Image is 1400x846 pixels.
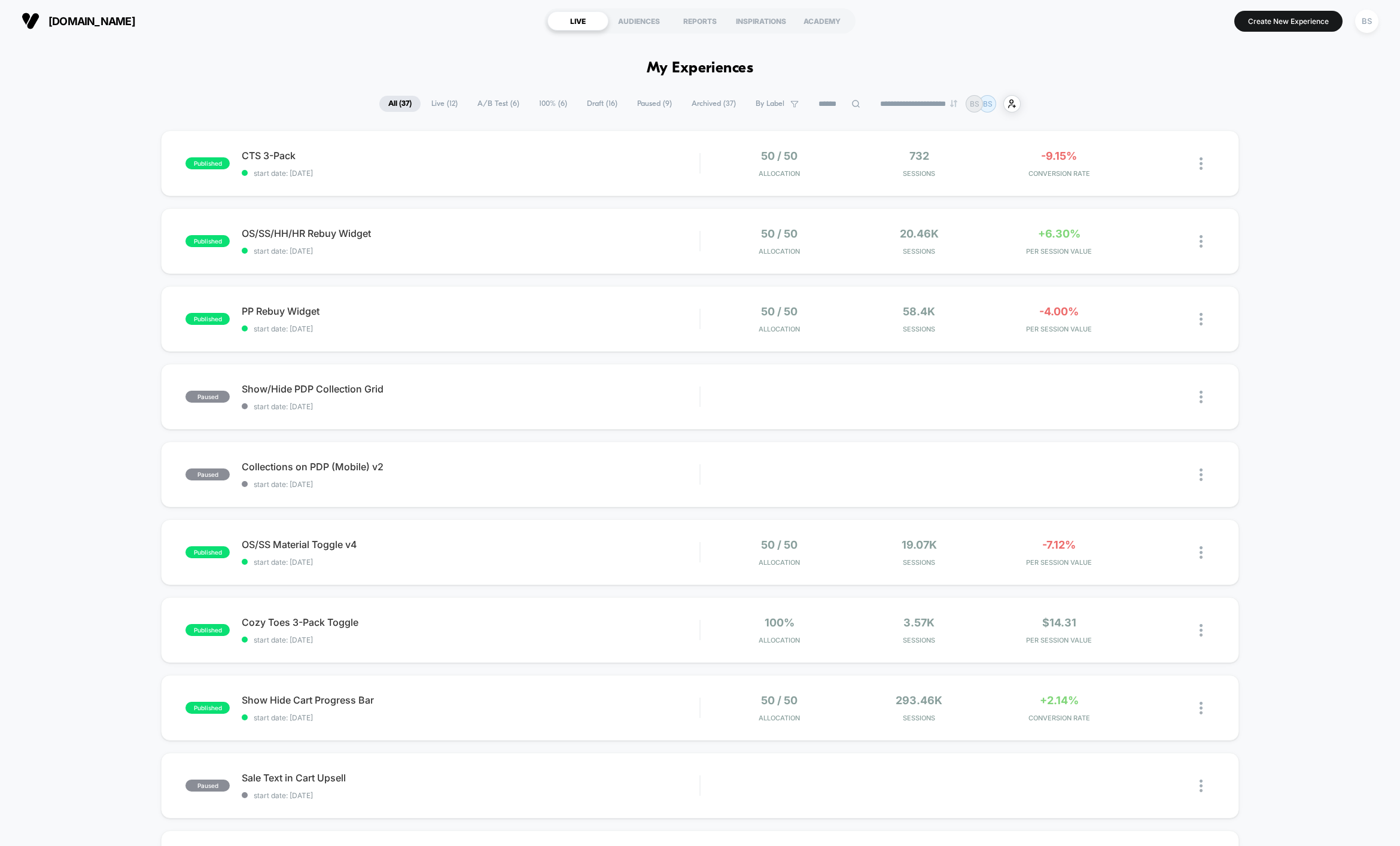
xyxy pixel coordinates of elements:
img: close [1200,313,1203,325]
span: -9.15% [1041,150,1077,162]
span: 50 / 50 [761,227,798,240]
button: BS [1352,9,1382,34]
span: Collections on PDP (Mobile) v2 [242,461,699,473]
div: BS [1355,10,1378,33]
span: By Label [756,99,784,108]
span: 50 / 50 [761,538,798,551]
span: PER SESSION VALUE [992,636,1126,644]
span: PER SESSION VALUE [992,558,1126,567]
span: Live ( 12 ) [422,96,467,112]
span: CONVERSION RATE [992,714,1126,722]
span: Sessions [852,714,986,722]
span: $14.31 [1042,616,1076,629]
span: PP Rebuy Widget [242,305,699,317]
span: start date: [DATE] [242,402,699,411]
span: 19.07k [902,538,937,551]
span: Sessions [852,325,986,333]
span: Paused ( 9 ) [628,96,681,112]
img: close [1200,468,1203,481]
span: published [185,313,230,325]
h1: My Experiences [647,60,754,77]
span: Allocation [759,636,800,644]
span: Archived ( 37 ) [683,96,745,112]
span: Allocation [759,714,800,722]
p: BS [970,99,979,108]
span: published [185,702,230,714]
span: start date: [DATE] [242,169,699,178]
span: start date: [DATE] [242,713,699,722]
div: AUDIENCES [608,11,669,31]
span: PER SESSION VALUE [992,247,1126,255]
span: Allocation [759,558,800,567]
span: Cozy Toes 3-Pack Toggle [242,616,699,628]
span: 50 / 50 [761,694,798,707]
div: ACADEMY [792,11,853,31]
span: 3.57k [903,616,935,629]
span: Draft ( 16 ) [578,96,626,112]
span: published [185,624,230,636]
span: Allocation [759,169,800,178]
span: start date: [DATE] [242,635,699,644]
span: Show Hide Cart Progress Bar [242,694,699,706]
span: published [185,157,230,169]
span: 50 / 50 [761,150,798,162]
span: 100% ( 6 ) [530,96,576,112]
span: +6.30% [1038,227,1081,240]
span: CONVERSION RATE [992,169,1126,178]
span: 50 / 50 [761,305,798,318]
div: INSPIRATIONS [731,11,792,31]
span: published [185,546,230,558]
img: close [1200,391,1203,403]
p: BS [983,99,993,108]
span: [DOMAIN_NAME] [48,15,135,28]
img: close [1200,702,1203,714]
button: [DOMAIN_NAME] [18,11,139,31]
span: start date: [DATE] [242,480,699,489]
span: A/B Test ( 6 ) [468,96,528,112]
span: Sale Text in Cart Upsell [242,772,699,784]
div: LIVE [547,11,608,31]
span: -7.12% [1042,538,1076,551]
span: start date: [DATE] [242,247,699,255]
span: paused [185,780,230,792]
span: 100% [765,616,795,629]
span: paused [185,468,230,480]
span: 20.46k [900,227,939,240]
span: start date: [DATE] [242,324,699,333]
span: Sessions [852,636,986,644]
span: 293.46k [896,694,942,707]
span: start date: [DATE] [242,558,699,567]
span: PER SESSION VALUE [992,325,1126,333]
span: All ( 37 ) [379,96,421,112]
span: +2.14% [1040,694,1079,707]
span: paused [185,391,230,403]
span: Sessions [852,169,986,178]
span: OS/SS/HH/HR Rebuy Widget [242,227,699,239]
span: Sessions [852,247,986,255]
span: start date: [DATE] [242,791,699,800]
img: close [1200,624,1203,637]
img: close [1200,235,1203,248]
button: Create New Experience [1234,11,1343,32]
img: Visually logo [22,12,39,30]
span: -4.00% [1039,305,1079,318]
span: Allocation [759,247,800,255]
span: published [185,235,230,247]
div: REPORTS [669,11,731,31]
span: Sessions [852,558,986,567]
img: close [1200,780,1203,792]
span: CTS 3-Pack [242,150,699,162]
img: close [1200,546,1203,559]
span: Allocation [759,325,800,333]
span: 58.4k [903,305,935,318]
span: 732 [909,150,929,162]
img: end [950,100,957,107]
span: Show/Hide PDP Collection Grid [242,383,699,395]
img: close [1200,157,1203,170]
span: OS/SS Material Toggle v4 [242,538,699,550]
